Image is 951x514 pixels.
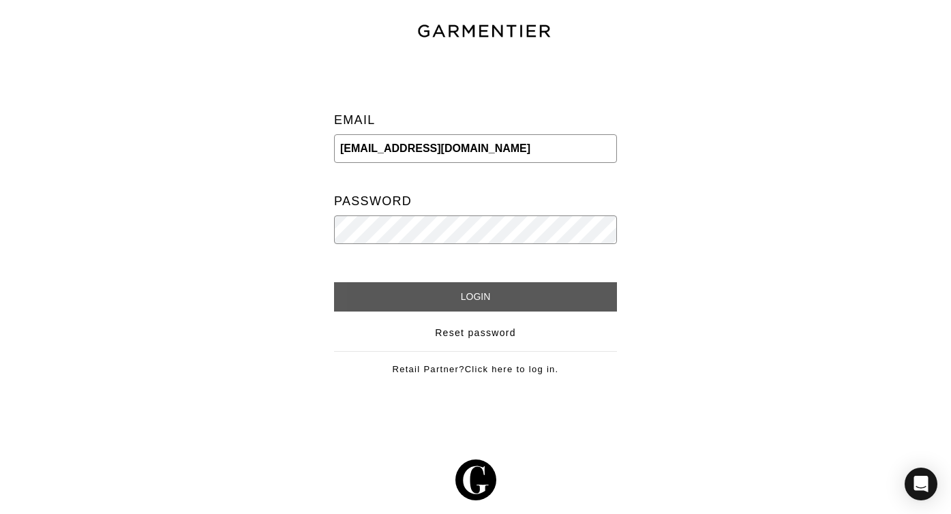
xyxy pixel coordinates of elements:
label: Password [334,187,412,215]
div: Open Intercom Messenger [905,468,937,500]
input: Login [334,282,617,312]
a: Reset password [435,326,516,340]
img: g-602364139e5867ba59c769ce4266a9601a3871a1516a6a4c3533f4bc45e69684.svg [455,459,496,500]
label: Email [334,106,376,134]
img: garmentier-text-8466448e28d500cc52b900a8b1ac6a0b4c9bd52e9933ba870cc531a186b44329.png [416,22,552,40]
div: Retail Partner? [334,351,617,376]
a: Click here to log in. [465,364,559,374]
